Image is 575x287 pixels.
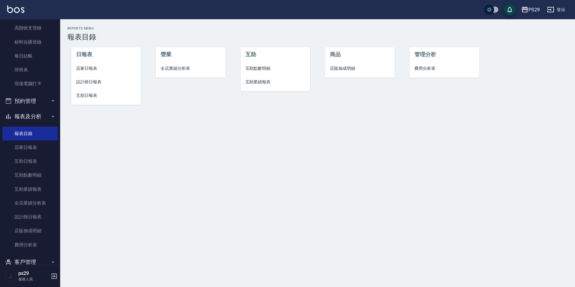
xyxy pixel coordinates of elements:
[2,182,58,196] a: 互助業績報表
[414,65,475,72] span: 費用分析表
[410,47,479,62] li: 管理分析
[2,93,58,109] button: 預約管理
[410,62,479,75] a: 費用分析表
[528,6,540,14] div: PS29
[325,62,395,75] a: 店販抽成明細
[18,270,49,276] h5: ps29
[2,77,58,91] a: 現場電腦打卡
[504,4,516,16] button: save
[76,65,136,72] span: 店家日報表
[2,140,58,154] a: 店家日報表
[2,63,58,77] a: 排班表
[241,47,310,62] li: 互助
[2,238,58,252] a: 費用分析表
[330,65,390,72] span: 店販抽成明細
[76,79,136,85] span: 設計師日報表
[76,92,136,99] span: 互助日報表
[325,47,395,62] li: 商品
[156,62,226,75] a: 全店業績分析表
[71,47,141,62] li: 日報表
[245,65,306,72] span: 互助點數明細
[241,75,310,89] a: 互助業績報表
[545,4,568,15] button: 登出
[2,168,58,182] a: 互助點數明細
[241,62,310,75] a: 互助點數明細
[7,5,24,13] img: Logo
[71,75,141,89] a: 設計師日報表
[2,109,58,124] button: 報表及分析
[2,196,58,210] a: 全店業績分析表
[71,62,141,75] a: 店家日報表
[161,65,221,72] span: 全店業績分析表
[2,210,58,224] a: 設計師日報表
[2,254,58,270] button: 客戶管理
[2,49,58,63] a: 每日結帳
[2,224,58,238] a: 店販抽成明細
[18,276,49,282] p: 服務人員
[71,89,141,102] a: 互助日報表
[156,47,226,62] li: 營業
[2,21,58,35] a: 高階收支登錄
[5,270,17,282] img: Person
[245,79,306,85] span: 互助業績報表
[2,127,58,140] a: 報表目錄
[519,4,542,16] button: PS29
[2,154,58,168] a: 互助日報表
[67,26,568,30] h2: Reports Menu
[67,33,568,41] h3: 報表目錄
[2,35,58,49] a: 材料自購登錄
